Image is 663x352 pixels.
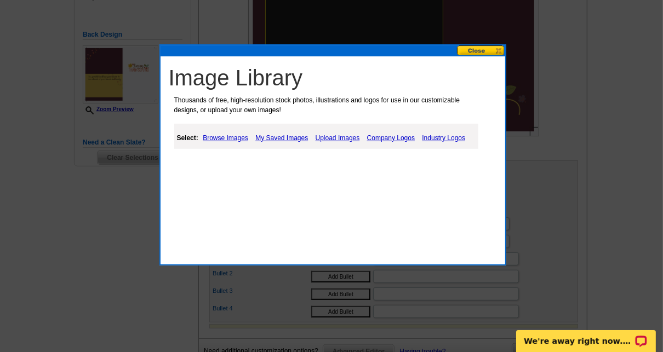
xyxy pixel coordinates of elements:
[169,95,482,115] p: Thousands of free, high-resolution stock photos, illustrations and logos for use in our customiza...
[253,131,311,145] a: My Saved Images
[169,65,502,91] h1: Image Library
[313,131,363,145] a: Upload Images
[177,134,198,142] strong: Select:
[509,318,663,352] iframe: LiveChat chat widget
[200,131,251,145] a: Browse Images
[364,131,418,145] a: Company Logos
[419,131,468,145] a: Industry Logos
